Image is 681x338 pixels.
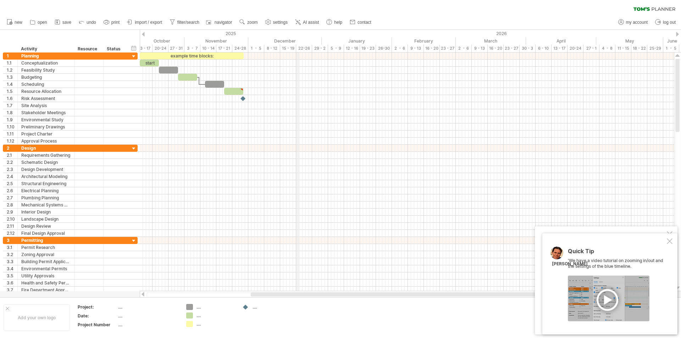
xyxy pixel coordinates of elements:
div: 1 - 5 [663,45,679,52]
div: 6 - 10 [536,45,552,52]
div: Final Design Approval [21,230,71,237]
div: Design [21,145,71,151]
div: November 2025 [184,37,248,45]
div: 2.12 [7,230,17,237]
div: 2.11 [7,223,17,229]
div: [PERSON_NAME]'s AI-assistant [543,233,665,240]
div: 1 - 5 [248,45,264,52]
div: 2 [7,145,17,151]
div: Feasibility Study [21,67,71,73]
div: Landscape Design [21,216,71,222]
div: 2.9 [7,209,17,215]
div: 1.3 [7,74,17,81]
div: Health and Safety Permits [21,279,71,286]
a: save [53,18,73,27]
div: 3 [7,237,17,244]
div: 23 - 27 [440,45,456,52]
div: .... [196,312,235,318]
div: 1.4 [7,81,17,88]
div: 10 - 14 [200,45,216,52]
div: 1.1 [7,60,17,66]
div: 3.1 [7,244,17,251]
div: 20-24 [567,45,583,52]
div: 5 - 9 [328,45,344,52]
div: October 2025 [111,37,184,45]
div: April 2026 [526,37,596,45]
a: import / export [125,18,164,27]
div: 2.7 [7,194,17,201]
div: .... [118,313,178,319]
div: Preliminary Drawings [21,123,71,130]
div: 1.5 [7,88,17,95]
div: Site Analysis [21,102,71,109]
div: 4 - 8 [599,45,615,52]
div: March 2026 [456,37,526,45]
a: new [5,18,24,27]
div: Zoning Approval [21,251,71,258]
div: Utility Approvals [21,272,71,279]
a: filter/search [168,18,201,27]
span: zoom [247,20,258,25]
div: Requirements Gathering [21,152,71,159]
div: Status [107,45,122,52]
div: 3 - 7 [184,45,200,52]
div: 2.6 [7,187,17,194]
div: 1.10 [7,123,17,130]
div: Resource Allocation [21,88,71,95]
div: Quick Tip [568,248,665,258]
a: my account [616,18,650,27]
div: 2.10 [7,216,17,222]
span: AI assist [303,20,319,25]
div: 3.3 [7,258,17,265]
div: Fire Department Approval [21,287,71,293]
div: 2.3 [7,166,17,173]
div: example time blocks: [140,52,244,59]
a: contact [348,18,373,27]
div: 29 - 2 [312,45,328,52]
div: 1.11 [7,131,17,137]
div: Date: [78,313,117,319]
div: May 2026 [596,37,663,45]
div: Approval Process [21,138,71,144]
div: 23 - 27 [504,45,520,52]
div: 1.9 [7,116,17,123]
div: 16 - 20 [424,45,440,52]
div: Project Number [78,322,117,328]
div: 2.5 [7,180,17,187]
span: log out [663,20,676,25]
div: Environmental Permits [21,265,71,272]
div: 'We have a video tutorial on zooming in/out and the settings of the blue timeline. [568,248,665,321]
div: Conceptualization [21,60,71,66]
div: 27 - 1 [583,45,599,52]
div: Project: [78,304,117,310]
span: navigator [215,20,232,25]
div: Stakeholder Meetings [21,109,71,116]
div: 1.6 [7,95,17,102]
span: settings [273,20,288,25]
div: Permitting [21,237,71,244]
a: open [28,18,49,27]
div: 2.1 [7,152,17,159]
div: 1 [7,52,17,59]
div: .... [196,321,235,327]
div: Plumbing Planning [21,194,71,201]
span: filter/search [177,20,199,25]
div: 3.4 [7,265,17,272]
div: Building Permit Application [21,258,71,265]
div: .... [118,304,178,310]
div: 2.4 [7,173,17,180]
div: 24-28 [232,45,248,52]
div: 15 - 19 [280,45,296,52]
div: Mechanical Systems Design [21,201,71,208]
div: .... [196,304,235,310]
div: 1.2 [7,67,17,73]
div: Interior Design [21,209,71,215]
div: Add your own logo [4,304,70,331]
a: help [325,18,344,27]
div: 26-30 [376,45,392,52]
div: start [140,60,159,66]
div: Project Charter [21,131,71,137]
div: Schematic Design [21,159,71,166]
a: undo [77,18,98,27]
div: January 2026 [322,37,392,45]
